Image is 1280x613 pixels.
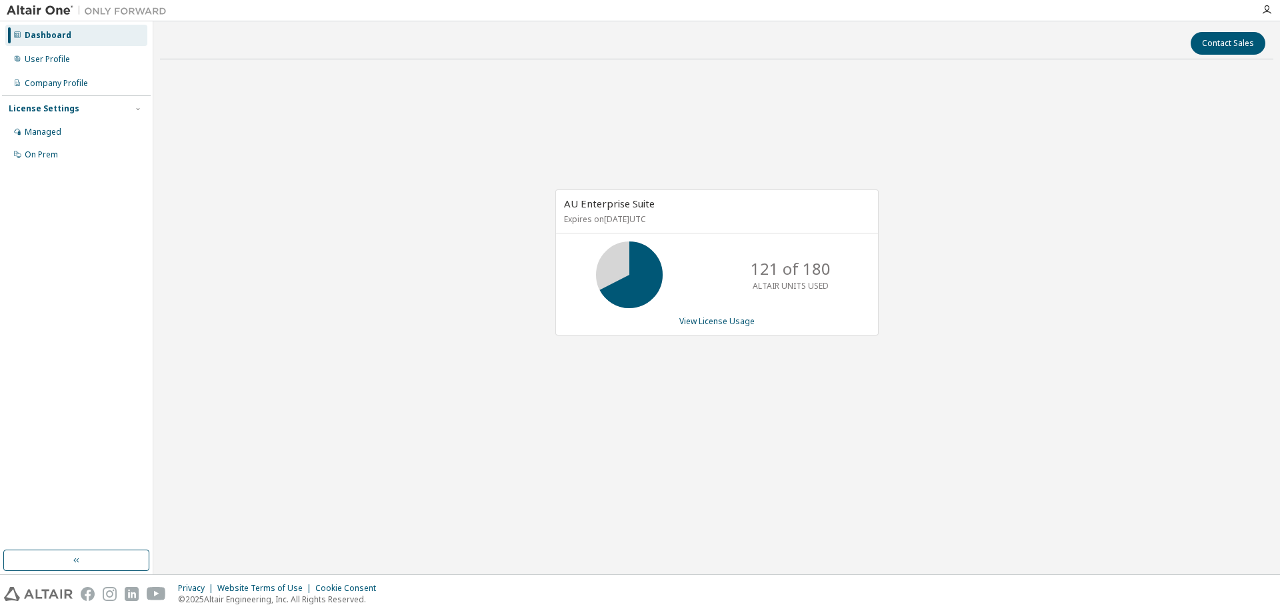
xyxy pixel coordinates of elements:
img: Altair One [7,4,173,17]
p: 121 of 180 [751,257,831,280]
a: View License Usage [679,316,755,327]
img: youtube.svg [147,587,166,601]
div: On Prem [25,149,58,160]
img: linkedin.svg [125,587,139,601]
img: facebook.svg [81,587,95,601]
img: altair_logo.svg [4,587,73,601]
div: License Settings [9,103,79,114]
div: User Profile [25,54,70,65]
p: Expires on [DATE] UTC [564,213,867,225]
div: Dashboard [25,30,71,41]
div: Company Profile [25,78,88,89]
p: ALTAIR UNITS USED [753,280,829,291]
div: Managed [25,127,61,137]
button: Contact Sales [1191,32,1265,55]
img: instagram.svg [103,587,117,601]
div: Privacy [178,583,217,594]
p: © 2025 Altair Engineering, Inc. All Rights Reserved. [178,594,384,605]
div: Website Terms of Use [217,583,315,594]
div: Cookie Consent [315,583,384,594]
span: AU Enterprise Suite [564,197,655,210]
